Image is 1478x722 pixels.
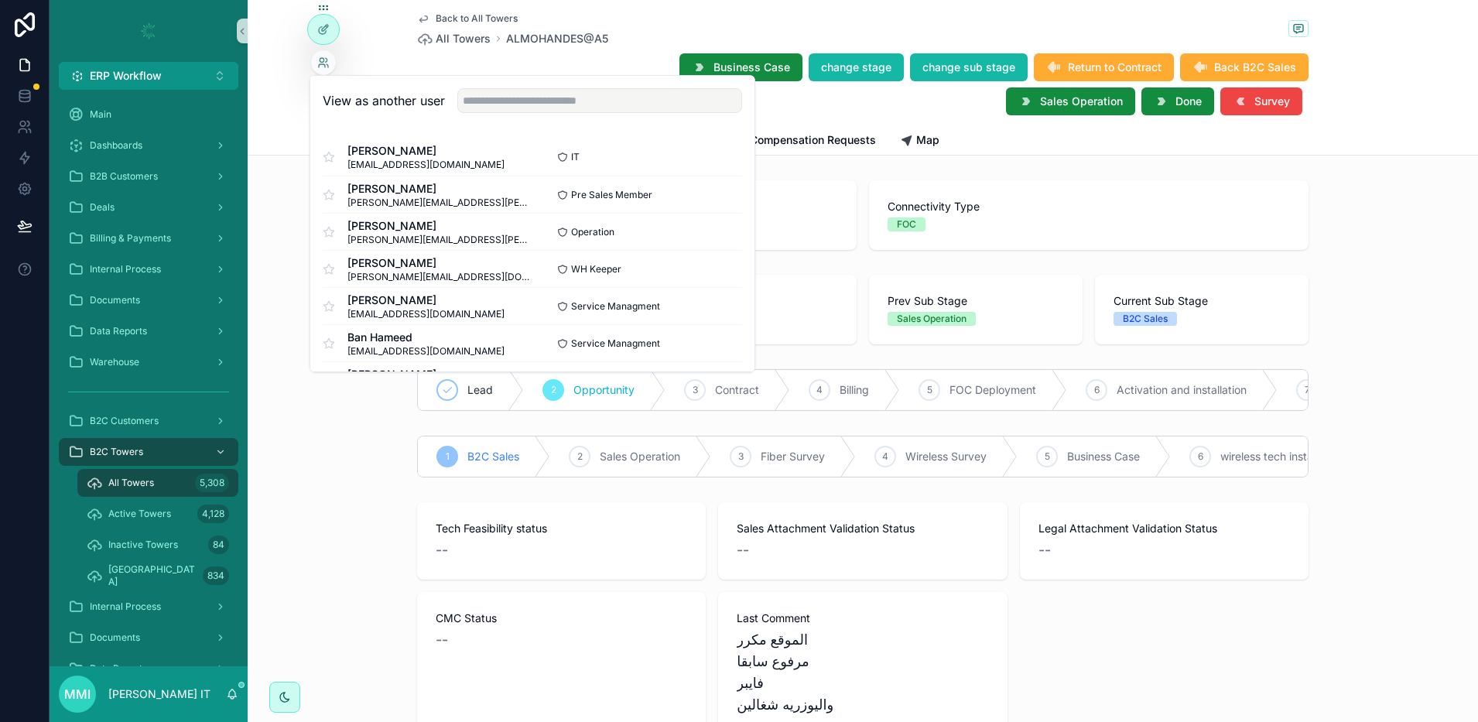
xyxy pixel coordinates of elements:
[888,199,1290,214] span: Connectivity Type
[715,382,759,398] span: Contract
[750,132,876,148] span: Compensation Requests
[436,611,687,626] span: CMC Status
[436,521,687,536] span: Tech Feasibility status
[737,629,988,716] span: الموقع مكرر مرفوع سابقا فايبر واليوزريه شغالين
[927,384,932,396] span: 5
[571,226,614,238] span: Operation
[203,566,229,585] div: 834
[208,536,229,554] div: 84
[1068,60,1162,75] span: Return to Contract
[809,53,904,81] button: change stage
[737,611,988,626] span: Last Comment
[59,255,238,283] a: Internal Process
[922,60,1015,75] span: change sub stage
[816,384,823,396] span: 4
[77,500,238,528] a: Active Towers4,128
[1198,450,1203,463] span: 6
[949,382,1036,398] span: FOC Deployment
[108,686,210,702] p: [PERSON_NAME] IT
[77,469,238,497] a: All Towers5,308
[417,12,518,25] a: Back to All Towers
[50,90,248,666] div: scrollable content
[59,317,238,345] a: Data Reports
[916,132,939,148] span: Map
[1038,539,1051,561] span: --
[59,62,238,90] button: Select Button
[1141,87,1214,115] button: Done
[1094,384,1100,396] span: 6
[761,449,825,464] span: Fiber Survey
[64,685,91,703] span: MMI
[467,382,493,398] span: Lead
[506,31,608,46] a: ALMOHANDES@A5
[1305,384,1310,396] span: 7
[1175,94,1202,109] span: Done
[577,450,583,463] span: 2
[600,449,680,464] span: Sales Operation
[90,294,140,306] span: Documents
[136,19,161,43] img: App logo
[90,446,143,458] span: B2C Towers
[1040,94,1123,109] span: Sales Operation
[77,562,238,590] a: [GEOGRAPHIC_DATA]834
[1180,53,1309,81] button: Back B2C Sales
[467,449,519,464] span: B2C Sales
[347,181,532,197] span: [PERSON_NAME]
[90,601,161,613] span: Internal Process
[693,384,698,396] span: 3
[417,31,491,46] a: All Towers
[1220,87,1302,115] button: Survey
[347,255,532,271] span: [PERSON_NAME]
[436,539,448,561] span: --
[59,624,238,652] a: Documents
[821,60,891,75] span: change stage
[59,286,238,314] a: Documents
[59,132,238,159] a: Dashboards
[897,312,967,326] div: Sales Operation
[571,189,652,201] span: Pre Sales Member
[59,438,238,466] a: B2C Towers
[573,382,635,398] span: Opportunity
[323,91,445,110] h2: View as another user
[77,531,238,559] a: Inactive Towers84
[1034,53,1174,81] button: Return to Contract
[1220,449,1358,464] span: wireless tech installation (1)
[90,263,161,275] span: Internal Process
[59,163,238,190] a: B2B Customers
[108,508,171,520] span: Active Towers
[90,415,159,427] span: B2C Customers
[90,68,162,84] span: ERP Workflow
[59,193,238,221] a: Deals
[347,271,532,283] span: [PERSON_NAME][EMAIL_ADDRESS][DOMAIN_NAME]
[90,356,139,368] span: Warehouse
[417,74,535,95] h1: ALMOHANDES@A5
[910,53,1028,81] button: change sub stage
[713,60,790,75] span: Business Case
[59,593,238,621] a: Internal Process
[551,384,556,396] span: 2
[347,143,505,159] span: [PERSON_NAME]
[59,407,238,435] a: B2C Customers
[59,348,238,376] a: Warehouse
[90,631,140,644] span: Documents
[1006,87,1135,115] button: Sales Operation
[571,263,621,275] span: WH Keeper
[108,477,154,489] span: All Towers
[1254,94,1290,109] span: Survey
[90,108,111,121] span: Main
[436,629,448,651] span: --
[737,539,749,561] span: --
[90,170,158,183] span: B2B Customers
[436,31,491,46] span: All Towers
[738,450,744,463] span: 3
[1045,450,1050,463] span: 5
[1038,521,1290,536] span: Legal Attachment Validation Status
[888,293,1064,309] span: Prev Sub Stage
[195,474,229,492] div: 5,308
[737,521,988,536] span: Sales Attachment Validation Status
[1123,312,1168,326] div: B2C Sales
[90,662,147,675] span: Data Reports
[347,293,505,308] span: [PERSON_NAME]
[347,197,532,209] span: [PERSON_NAME][EMAIL_ADDRESS][PERSON_NAME][DOMAIN_NAME]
